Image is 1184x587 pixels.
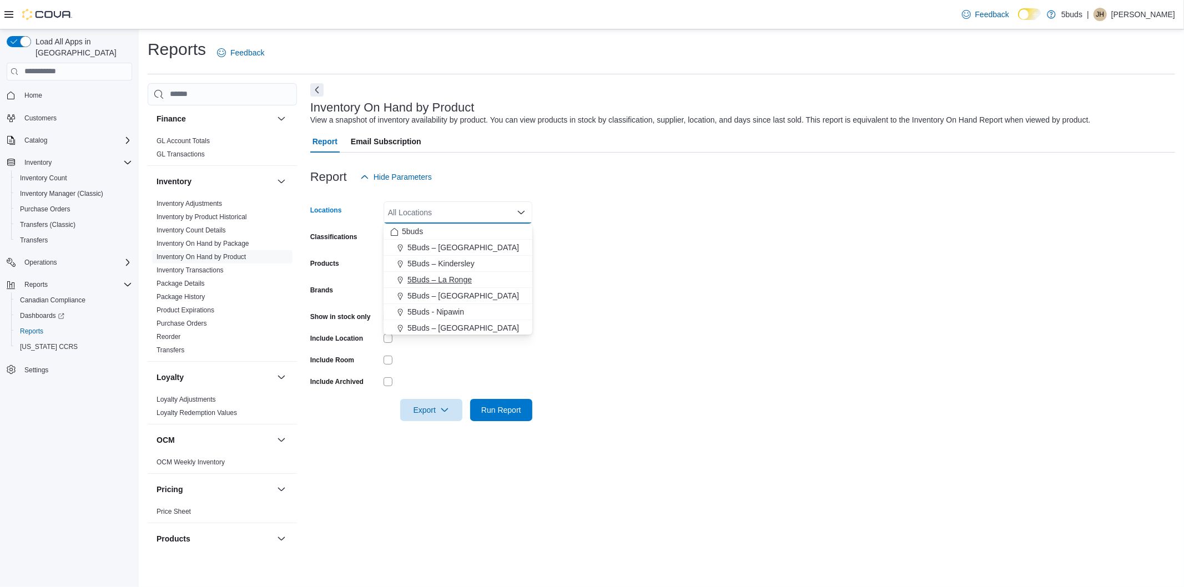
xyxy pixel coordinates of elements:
[310,356,354,365] label: Include Room
[470,399,532,421] button: Run Report
[310,286,333,295] label: Brands
[157,320,207,327] a: Purchase Orders
[2,110,137,126] button: Customers
[384,272,532,288] button: 5Buds – La Ronge
[24,258,57,267] span: Operations
[275,371,288,384] button: Loyalty
[11,292,137,308] button: Canadian Compliance
[22,9,72,20] img: Cova
[157,253,246,261] a: Inventory On Hand by Product
[1018,20,1019,21] span: Dark Mode
[407,274,472,285] span: 5Buds – La Ronge
[20,278,132,291] span: Reports
[384,288,532,304] button: 5Buds – [GEOGRAPHIC_DATA]
[157,372,273,383] button: Loyalty
[20,236,48,245] span: Transfers
[16,187,132,200] span: Inventory Manager (Classic)
[20,342,78,351] span: [US_STATE] CCRS
[157,200,222,208] a: Inventory Adjustments
[20,256,132,269] span: Operations
[16,234,132,247] span: Transfers
[20,156,132,169] span: Inventory
[1061,8,1082,21] p: 5buds
[16,293,90,307] a: Canadian Compliance
[157,292,205,301] span: Package History
[310,101,475,114] h3: Inventory On Hand by Product
[157,150,205,158] a: GL Transactions
[24,366,48,375] span: Settings
[384,240,532,256] button: 5Buds – [GEOGRAPHIC_DATA]
[24,91,42,100] span: Home
[384,224,532,240] button: 5buds
[20,134,52,147] button: Catalog
[20,205,70,214] span: Purchase Orders
[157,176,192,187] h3: Inventory
[1111,8,1175,21] p: [PERSON_NAME]
[11,339,137,355] button: [US_STATE] CCRS
[157,395,216,404] span: Loyalty Adjustments
[310,259,339,268] label: Products
[310,170,347,184] h3: Report
[157,199,222,208] span: Inventory Adjustments
[157,484,183,495] h3: Pricing
[1018,8,1041,20] input: Dark Mode
[20,156,56,169] button: Inventory
[407,306,464,317] span: 5Buds - Nipawin
[16,171,72,185] a: Inventory Count
[157,396,216,403] a: Loyalty Adjustments
[310,83,324,97] button: Next
[148,197,297,361] div: Inventory
[157,113,273,124] button: Finance
[384,320,532,336] button: 5Buds – [GEOGRAPHIC_DATA]
[157,458,225,467] span: OCM Weekly Inventory
[975,9,1009,20] span: Feedback
[310,312,371,321] label: Show in stock only
[157,408,237,417] span: Loyalty Redemption Values
[157,533,273,544] button: Products
[157,484,273,495] button: Pricing
[384,256,532,272] button: 5Buds – Kindersley
[157,137,210,145] a: GL Account Totals
[157,533,190,544] h3: Products
[16,187,108,200] a: Inventory Manager (Classic)
[20,88,132,102] span: Home
[16,218,132,231] span: Transfers (Classic)
[157,346,184,354] a: Transfers
[157,213,247,221] a: Inventory by Product Historical
[20,111,132,125] span: Customers
[20,174,67,183] span: Inventory Count
[20,362,132,376] span: Settings
[310,232,357,241] label: Classifications
[2,133,137,148] button: Catalog
[16,293,132,307] span: Canadian Compliance
[16,171,132,185] span: Inventory Count
[148,456,297,473] div: OCM
[356,166,436,188] button: Hide Parameters
[24,158,52,167] span: Inventory
[407,399,456,421] span: Export
[157,266,224,275] span: Inventory Transactions
[16,309,69,322] a: Dashboards
[157,266,224,274] a: Inventory Transactions
[157,306,214,314] a: Product Expirations
[2,255,137,270] button: Operations
[24,114,57,123] span: Customers
[2,361,137,377] button: Settings
[2,277,137,292] button: Reports
[374,171,432,183] span: Hide Parameters
[1087,8,1089,21] p: |
[31,36,132,58] span: Load All Apps in [GEOGRAPHIC_DATA]
[517,208,526,217] button: Close list of options
[157,507,191,516] span: Price Sheet
[20,296,85,305] span: Canadian Compliance
[275,433,288,447] button: OCM
[20,256,62,269] button: Operations
[11,217,137,232] button: Transfers (Classic)
[16,234,52,247] a: Transfers
[157,306,214,315] span: Product Expirations
[24,280,48,289] span: Reports
[16,325,132,338] span: Reports
[11,201,137,217] button: Purchase Orders
[157,319,207,328] span: Purchase Orders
